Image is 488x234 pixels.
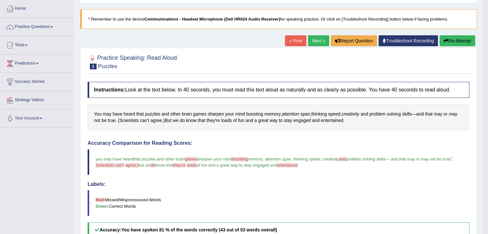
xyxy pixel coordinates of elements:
[94,111,102,117] span: Click to see word definition
[144,17,280,22] b: Communications - Headset Microphone (Dell HR024 Audio Receiver)
[170,111,181,117] span: Click to see word definition
[197,157,232,161] span: sharpen your mind
[232,157,248,161] span: boosting
[339,157,346,161] span: and
[320,157,321,161] span: ,
[0,91,73,107] a: Strategy Videos
[385,157,390,161] span: —
[258,117,268,124] span: Click to see word definition
[440,35,475,46] button: Re-Attempt
[96,157,133,161] span: you may have heard
[88,104,469,130] div: , , , — . ( .) .
[265,157,291,161] span: attention span
[173,163,186,168] span: they're
[369,111,386,117] span: Click to see word definition
[150,117,162,124] span: Click to see word definition
[346,157,385,161] span: problem solving skills
[198,117,205,124] span: Click to see word definition
[0,73,73,89] a: Success Stories
[96,197,105,202] b: Red:
[88,53,177,69] h2: Practice Speaking: Read Aloud
[0,109,73,126] a: Your Account
[331,35,377,46] button: Report Question
[140,117,149,124] span: Click to see word definition
[173,117,179,124] span: Click to see word definition
[103,111,111,117] span: Click to see word definition
[88,190,469,216] blockquote: Missed/Mispronounced Words Correct Words
[311,111,327,117] span: Click to see word definition
[0,18,73,34] a: Practice Questions
[391,157,450,161] span: and that may or may not be true
[443,111,447,117] span: Click to see word definition
[225,111,234,117] span: Click to see word definition
[193,111,207,117] span: Click to see word definition
[254,117,257,124] span: Click to see word definition
[207,117,220,124] span: Click to see word definition
[285,35,306,46] a: « Prev
[138,163,150,168] span: but we
[94,117,100,124] span: Click to see word definition
[124,111,135,117] span: Click to see word definition
[233,117,237,124] span: Click to see word definition
[88,140,469,146] h4: Accuracy Comparison for Reading Scores:
[300,111,310,117] span: Click to see word definition
[182,111,192,117] span: Click to see word definition
[98,63,117,69] small: Puzzles
[342,111,359,117] span: Click to see word definition
[88,82,469,98] h4: Look at the text below. In 40 seconds, you must read this text aloud as naturally and as clearly ...
[402,111,412,117] span: Click to see word definition
[322,157,339,161] span: creativity
[312,117,320,124] span: Click to see word definition
[145,111,160,117] span: Click to see word definition
[245,117,253,124] span: Click to see word definition
[282,111,299,117] span: Click to see word definition
[246,111,263,117] span: Click to see word definition
[113,111,122,117] span: Click to see word definition
[101,117,107,124] span: Click to see word definition
[279,117,283,124] span: Click to see word definition
[180,117,185,124] span: Click to see word definition
[90,64,97,69] span: 2
[416,111,424,117] span: Click to see word definition
[197,163,277,168] span: of fun and a great way to stay engaged and
[321,117,343,124] span: Click to see word definition
[136,111,144,117] span: Click to see word definition
[80,9,477,29] blockquote: * Remember to use the device for speaking practice. Or click on [Troubleshoot Recording] button b...
[270,117,278,124] span: Click to see word definition
[96,204,109,209] b: Green:
[185,157,197,161] span: games
[284,117,292,124] span: Click to see word definition
[277,163,298,168] span: entertained
[121,227,277,232] b: You have spoken 81 % of the words correctly (43 out of 53 words overall)
[155,163,173,168] span: know that
[161,111,169,117] span: Click to see word definition
[208,111,224,117] span: Click to see word definition
[264,111,281,117] span: Click to see word definition
[293,117,311,124] span: Click to see word definition
[165,117,172,124] span: Click to see word definition
[248,157,262,161] span: memory
[221,117,232,124] span: Click to see word definition
[293,157,320,161] span: thinking speed
[0,36,73,52] a: Tests
[108,117,116,124] span: Click to see word definition
[449,111,457,117] span: Click to see word definition
[379,35,438,46] a: Troubleshoot Recording
[425,111,432,117] span: Click to see word definition
[186,117,197,124] span: Click to see word definition
[262,157,264,161] span: ,
[125,163,138,168] span: agree.)
[187,163,197,168] span: loads
[361,111,368,117] span: Click to see word definition
[0,55,73,71] a: Predictions
[434,111,442,117] span: Click to see word definition
[308,35,329,46] a: Next »
[235,111,245,117] span: Click to see word definition
[328,111,340,117] span: Click to see word definition
[94,87,125,92] b: Instructions:
[96,157,452,168] span: . (scientists can't
[88,181,469,187] h4: Labels:
[387,111,401,117] span: Click to see word definition
[133,157,185,161] span: that puzzles and other brain
[238,117,244,124] span: Click to see word definition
